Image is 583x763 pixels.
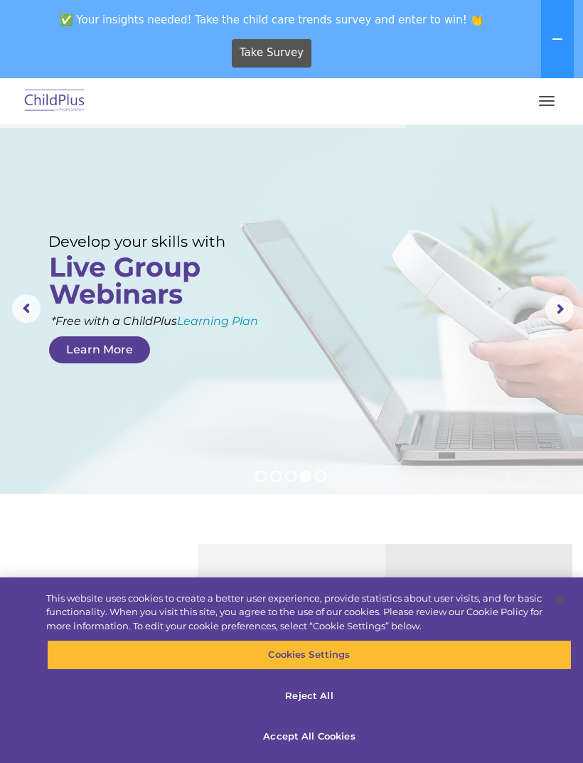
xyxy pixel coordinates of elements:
button: Reject All [47,681,572,711]
span: Take Survey [240,41,304,65]
button: Close [545,585,576,616]
rs-layer: *Free with a ChildPlus [51,312,326,330]
a: Learn More [49,336,150,363]
a: Learning Plan [177,314,258,328]
rs-layer: Live Group Webinars [49,254,228,308]
div: This website uses cookies to create a better user experience, provide statistics about user visit... [46,592,542,634]
button: Cookies Settings [47,640,572,670]
rs-layer: Develop your skills with [48,233,240,250]
button: Accept All Cookies [47,722,572,752]
img: ChildPlus by Procare Solutions [21,85,88,118]
span: ✅ Your insights needed! Take the child care trends survey and enter to win! 👏 [6,6,538,33]
a: Take Survey [232,39,312,68]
